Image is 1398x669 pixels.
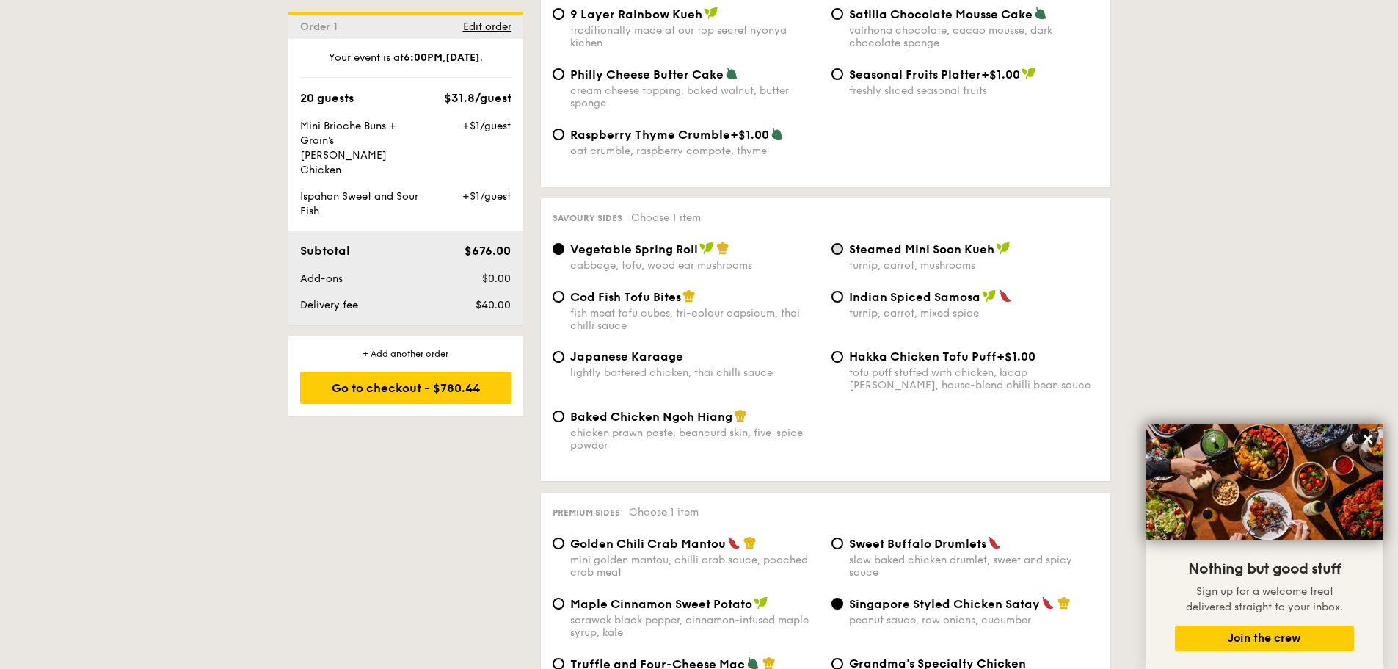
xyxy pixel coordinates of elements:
[831,243,843,255] input: Steamed Mini Soon Kuehturnip, carrot, mushrooms
[831,538,843,549] input: Sweet Buffalo Drumletsslow baked chicken drumlet, sweet and spicy sauce
[570,128,730,142] span: Raspberry Thyme Crumble
[699,242,714,255] img: icon-vegan.f8ff3823.svg
[553,129,564,140] input: Raspberry Thyme Crumble+$1.00oat crumble, raspberry compote, thyme
[553,291,564,303] input: Cod Fish Tofu Bitesfish meat tofu cubes, tri-colour capsicum, thai chilli sauce
[831,8,843,20] input: Satilia Chocolate Mousse Cakevalrhona chocolate, cacao mousse, dark chocolate sponge
[300,348,511,360] div: + Add another order
[300,90,354,107] div: 20 guests
[300,21,343,33] span: Order 1
[849,259,1099,272] div: turnip, carrot, mushrooms
[849,537,986,551] span: Sweet Buffalo Drumlets
[849,68,981,82] span: Seasonal Fruits Platter
[553,507,620,518] span: Premium sides
[704,7,718,20] img: icon-vegan.f8ff3823.svg
[553,538,564,549] input: Golden Chili Crab Mantoumini golden mantou, chilli crab sauce, poached crab meat
[1175,626,1354,651] button: Join the crew
[831,291,843,303] input: Indian Spiced Samosaturnip, carrot, mixed spice
[300,244,350,258] span: Subtotal
[570,554,820,579] div: mini golden mantou, chilli crab sauce, poached crab meat
[300,372,511,404] div: Go to checkout - $780.44
[997,350,1035,364] span: +$1.00
[1022,67,1036,80] img: icon-vegan.f8ff3823.svg
[570,537,726,551] span: Golden Chili Crab Mantou
[300,190,418,217] span: Ispahan Sweet and Sour Fish
[996,242,1011,255] img: icon-vegan.f8ff3823.svg
[631,211,701,224] span: Choose 1 item
[476,299,511,311] span: $40.00
[570,290,681,304] span: Cod Fish Tofu Bites
[849,597,1040,611] span: Singapore Styled Chicken Satay
[849,614,1099,626] div: peanut sauce, raw onions, cucumber
[754,596,768,610] img: icon-vegan.f8ff3823.svg
[570,84,820,109] div: cream cheese topping, baked walnut, butter sponge
[300,272,343,285] span: Add-ons
[570,24,820,49] div: traditionally made at our top secret nyonya kichen
[553,411,564,422] input: Baked Chicken Ngoh Hiangchicken prawn paste, beancurd skin, five-spice powder
[463,21,511,33] span: Edit order
[1356,427,1380,451] button: Close
[553,351,564,363] input: Japanese Karaagelightly battered chicken, thai chilli sauce
[404,51,443,64] strong: 6:00PM
[849,242,994,256] span: Steamed Mini Soon Kueh
[849,84,1099,97] div: freshly sliced seasonal fruits
[570,366,820,379] div: lightly battered chicken, thai chilli sauce
[981,68,1020,82] span: +$1.00
[771,127,784,140] img: icon-vegetarian.fe4039eb.svg
[716,242,729,255] img: icon-chef-hat.a58ddaea.svg
[570,259,820,272] div: cabbage, tofu, wood ear mushrooms
[849,350,997,364] span: Hakka Chicken Tofu Puff
[727,536,740,549] img: icon-spicy.37a8142b.svg
[444,90,511,107] div: $31.8/guest
[849,307,1099,319] div: turnip, carrot, mixed spice
[725,67,738,80] img: icon-vegetarian.fe4039eb.svg
[734,409,747,422] img: icon-chef-hat.a58ddaea.svg
[570,68,724,82] span: Philly Cheese Butter Cake
[1041,596,1055,610] img: icon-spicy.37a8142b.svg
[849,24,1099,49] div: valrhona chocolate, cacao mousse, dark chocolate sponge
[570,427,820,452] div: chicken prawn paste, beancurd skin, five-spice powder
[553,68,564,80] input: Philly Cheese Butter Cakecream cheese topping, baked walnut, butter sponge
[462,190,511,203] span: +$1/guest
[849,290,980,304] span: Indian Spiced Samosa
[849,554,1099,579] div: slow baked chicken drumlet, sweet and spicy sauce
[988,536,1001,549] img: icon-spicy.37a8142b.svg
[300,51,511,78] div: Your event is at , .
[570,242,698,256] span: Vegetable Spring Roll
[682,289,696,303] img: icon-chef-hat.a58ddaea.svg
[831,68,843,80] input: Seasonal Fruits Platter+$1.00freshly sliced seasonal fruits
[553,213,622,223] span: Savoury sides
[1186,585,1343,613] span: Sign up for a welcome treat delivered straight to your inbox.
[1057,596,1071,610] img: icon-chef-hat.a58ddaea.svg
[849,366,1099,391] div: tofu puff stuffed with chicken, kicap [PERSON_NAME], house-blend chilli bean sauce
[462,120,511,132] span: +$1/guest
[553,8,564,20] input: 9 Layer Rainbow Kuehtraditionally made at our top secret nyonya kichen
[743,536,757,549] img: icon-chef-hat.a58ddaea.svg
[570,350,683,364] span: Japanese Karaage
[570,145,820,157] div: oat crumble, raspberry compote, thyme
[999,289,1012,303] img: icon-spicy.37a8142b.svg
[570,410,732,424] span: Baked Chicken Ngoh Hiang
[982,289,997,303] img: icon-vegan.f8ff3823.svg
[300,299,358,311] span: Delivery fee
[1146,424,1383,540] img: DSC07876-Edit02-Large.jpeg
[1188,560,1341,578] span: Nothing but good stuff
[445,51,480,64] strong: [DATE]
[570,307,820,332] div: fish meat tofu cubes, tri-colour capsicum, thai chilli sauce
[570,597,752,611] span: Maple Cinnamon Sweet Potato
[553,598,564,610] input: Maple Cinnamon Sweet Potatosarawak black pepper, cinnamon-infused maple syrup, kale
[1034,7,1047,20] img: icon-vegetarian.fe4039eb.svg
[831,598,843,610] input: Singapore Styled Chicken Sataypeanut sauce, raw onions, cucumber
[629,506,699,518] span: Choose 1 item
[570,7,702,21] span: 9 Layer Rainbow Kueh
[482,272,511,285] span: $0.00
[465,244,511,258] span: $676.00
[730,128,769,142] span: +$1.00
[831,351,843,363] input: Hakka Chicken Tofu Puff+$1.00tofu puff stuffed with chicken, kicap [PERSON_NAME], house-blend chi...
[300,120,396,176] span: Mini Brioche Buns + Grain's [PERSON_NAME] Chicken
[570,614,820,639] div: sarawak black pepper, cinnamon-infused maple syrup, kale
[849,7,1033,21] span: Satilia Chocolate Mousse Cake
[553,243,564,255] input: Vegetable Spring Rollcabbage, tofu, wood ear mushrooms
